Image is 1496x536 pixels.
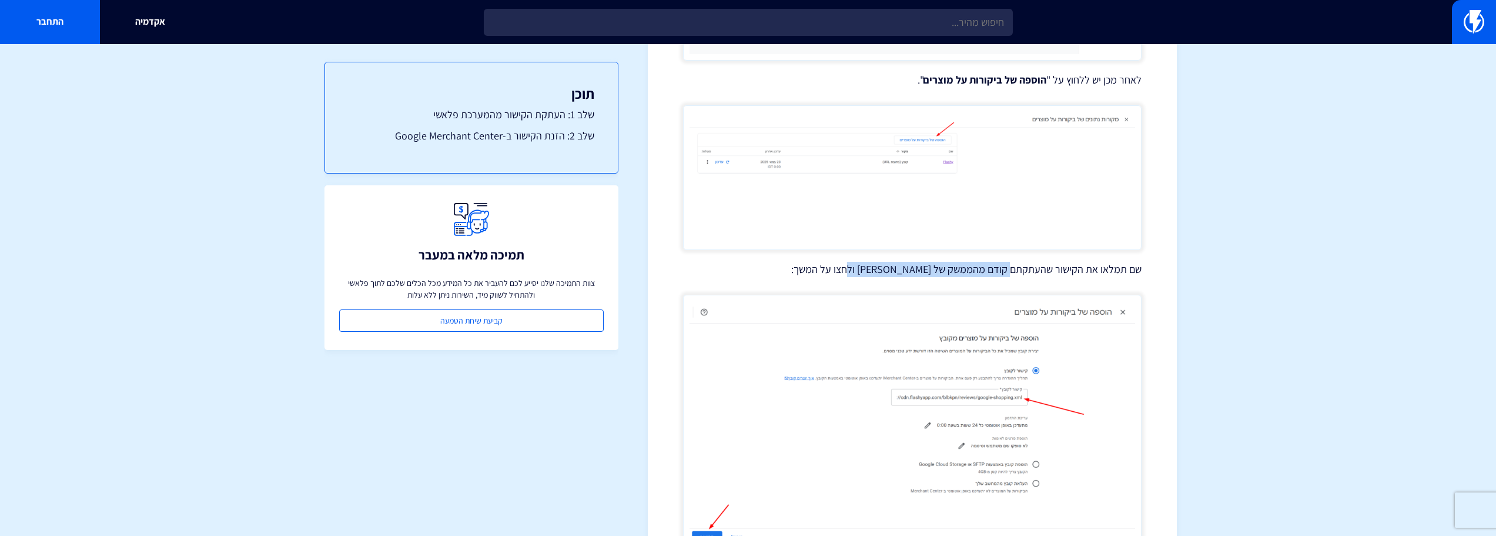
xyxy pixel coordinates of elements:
a: שלב 2: הזנת הקישור ב-Google Merchant Center [349,128,594,144]
a: קביעת שיחת הטמעה [339,309,604,332]
input: חיפוש מהיר... [484,9,1013,36]
a: שלב 1: העתקת הקישור מהמערכת פלאשי [349,107,594,122]
p: לאחר מכן יש ללחוץ על " ". [683,72,1142,88]
strong: הוספה של ביקורות על מוצרים [923,73,1046,86]
h3: תוכן [349,86,594,101]
p: צוות התמיכה שלנו יסייע לכם להעביר את כל המידע מכל הכלים שלכם לתוך פלאשי ולהתחיל לשווק מיד, השירות... [339,277,604,301]
p: שם תמלאו את הקישור שהעתקתם קודם מהממשק של [PERSON_NAME] ולחצו על המשך: [683,262,1142,277]
h3: תמיכה מלאה במעבר [419,248,524,262]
